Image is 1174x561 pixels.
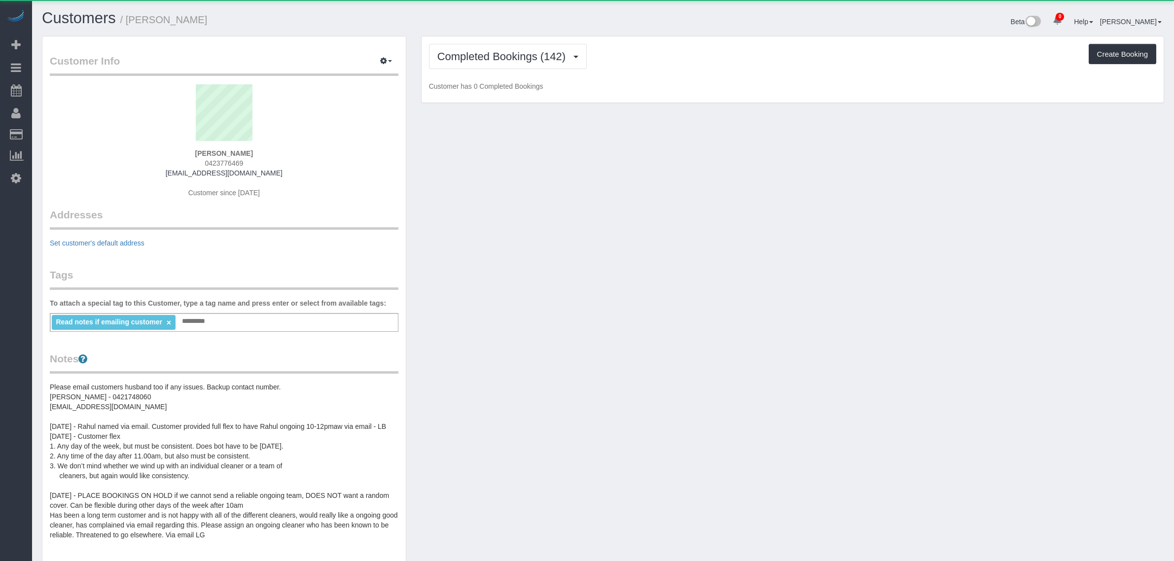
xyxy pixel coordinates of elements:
a: [EMAIL_ADDRESS][DOMAIN_NAME] [166,169,283,177]
span: 0423776469 [205,159,243,167]
a: Beta [1011,18,1041,26]
a: 0 [1048,10,1067,32]
legend: Notes [50,351,398,374]
span: Completed Bookings (142) [437,50,570,63]
a: Set customer's default address [50,239,144,247]
span: 0 [1056,13,1064,21]
span: Read notes if emailing customer [56,318,162,326]
p: Customer has 0 Completed Bookings [429,81,1156,91]
a: Customers [42,9,116,27]
legend: Tags [50,268,398,290]
button: Completed Bookings (142) [429,44,587,69]
legend: Customer Info [50,54,398,76]
img: New interface [1025,16,1041,29]
a: Help [1074,18,1093,26]
img: Automaid Logo [6,10,26,24]
label: To attach a special tag to this Customer, type a tag name and press enter or select from availabl... [50,298,386,308]
button: Create Booking [1089,44,1156,65]
pre: Please email customers husband too if any issues. Backup contact number. [PERSON_NAME] - 04217480... [50,382,398,540]
small: / [PERSON_NAME] [120,14,208,25]
a: × [167,318,171,327]
strong: [PERSON_NAME] [195,149,253,157]
a: [PERSON_NAME] [1100,18,1162,26]
span: Customer since [DATE] [188,189,260,197]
